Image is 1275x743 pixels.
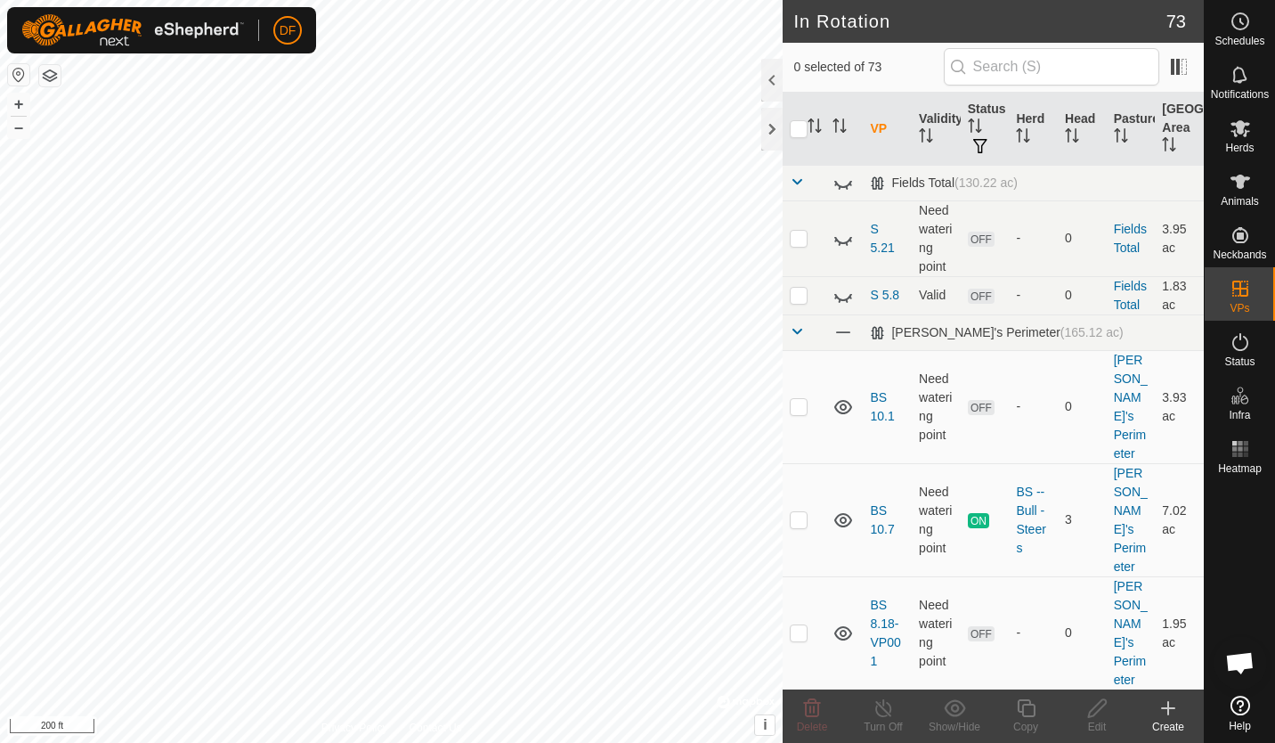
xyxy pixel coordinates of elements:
[808,121,822,135] p-sorticon: Activate to sort
[954,176,1018,190] span: (130.22 ac)
[1114,579,1148,687] a: [PERSON_NAME]'s Perimeter
[870,598,900,668] a: BS 8.18-VP001
[1058,93,1107,166] th: Head
[1133,719,1204,735] div: Create
[1230,303,1249,314] span: VPs
[280,21,296,40] span: DF
[863,93,912,166] th: VP
[912,350,961,463] td: Need watering point
[1061,719,1133,735] div: Edit
[1155,350,1204,463] td: 3.93 ac
[832,121,847,135] p-sorticon: Activate to sort
[8,64,29,86] button: Reset Map
[1058,463,1107,576] td: 3
[968,289,995,304] span: OFF
[8,94,29,115] button: +
[968,121,982,135] p-sorticon: Activate to sort
[1058,276,1107,314] td: 0
[1107,93,1156,166] th: Pasture
[968,626,995,641] span: OFF
[1224,356,1255,367] span: Status
[870,503,894,536] a: BS 10.7
[968,513,989,528] span: ON
[1114,222,1147,255] a: Fields Total
[1155,463,1204,576] td: 7.02 ac
[912,200,961,276] td: Need watering point
[1058,350,1107,463] td: 0
[961,93,1010,166] th: Status
[944,48,1159,86] input: Search (S)
[870,325,1123,340] div: [PERSON_NAME]'s Perimeter
[1155,200,1204,276] td: 3.95 ac
[1114,131,1128,145] p-sorticon: Activate to sort
[1016,397,1051,416] div: -
[793,58,943,77] span: 0 selected of 73
[912,93,961,166] th: Validity
[755,715,775,735] button: i
[919,131,933,145] p-sorticon: Activate to sort
[1065,131,1079,145] p-sorticon: Activate to sort
[1229,721,1251,731] span: Help
[919,719,990,735] div: Show/Hide
[1221,196,1259,207] span: Animals
[1009,93,1058,166] th: Herd
[1211,89,1269,100] span: Notifications
[870,288,899,302] a: S 5.8
[870,176,1017,191] div: Fields Total
[1016,229,1051,248] div: -
[912,276,961,314] td: Valid
[1114,466,1148,574] a: [PERSON_NAME]'s Perimeter
[763,717,767,732] span: i
[1205,689,1275,739] a: Help
[1016,624,1051,642] div: -
[1225,143,1254,153] span: Herds
[1213,249,1266,260] span: Neckbands
[1016,483,1051,558] div: BS -- Bull - Steers
[912,576,961,690] td: Need watering point
[1016,286,1051,305] div: -
[990,719,1061,735] div: Copy
[1155,93,1204,166] th: [GEOGRAPHIC_DATA] Area
[968,232,995,247] span: OFF
[1016,131,1030,145] p-sorticon: Activate to sort
[968,400,995,415] span: OFF
[1060,325,1124,339] span: (165.12 ac)
[39,65,61,86] button: Map Layers
[848,719,919,735] div: Turn Off
[21,14,244,46] img: Gallagher Logo
[870,222,894,255] a: S 5.21
[1155,576,1204,690] td: 1.95 ac
[321,720,388,736] a: Privacy Policy
[1229,410,1250,420] span: Infra
[1214,636,1267,690] div: Open chat
[797,721,828,733] span: Delete
[870,390,894,423] a: BS 10.1
[1166,8,1186,35] span: 73
[1155,276,1204,314] td: 1.83 ac
[1214,36,1264,46] span: Schedules
[1114,279,1147,312] a: Fields Total
[1058,200,1107,276] td: 0
[793,11,1165,32] h2: In Rotation
[912,463,961,576] td: Need watering point
[409,720,461,736] a: Contact Us
[1162,140,1176,154] p-sorticon: Activate to sort
[1218,463,1262,474] span: Heatmap
[1114,353,1148,461] a: [PERSON_NAME]'s Perimeter
[8,117,29,138] button: –
[1058,576,1107,690] td: 0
